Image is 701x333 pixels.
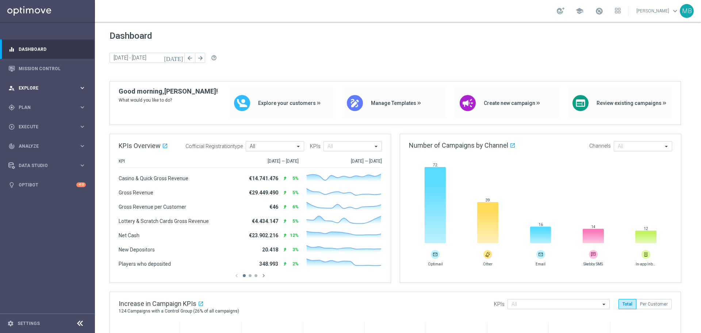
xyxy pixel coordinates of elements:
[8,124,15,130] i: play_circle_outline
[8,182,15,188] i: lightbulb
[19,59,86,78] a: Mission Control
[8,182,86,188] button: lightbulb Optibot +10
[19,105,79,110] span: Plan
[8,59,86,78] div: Mission Control
[8,104,15,111] i: gps_fixed
[8,46,15,53] i: equalizer
[19,163,79,168] span: Data Studio
[636,5,680,16] a: [PERSON_NAME]keyboard_arrow_down
[8,104,79,111] div: Plan
[8,39,86,59] div: Dashboard
[79,143,86,150] i: keyboard_arrow_right
[19,86,79,90] span: Explore
[8,143,15,150] i: track_changes
[79,104,86,111] i: keyboard_arrow_right
[7,320,14,327] i: settings
[8,66,86,72] button: Mission Control
[8,143,86,149] button: track_changes Analyze keyboard_arrow_right
[8,162,79,169] div: Data Studio
[8,124,79,130] div: Execute
[8,85,15,91] i: person_search
[680,4,694,18] div: MB
[19,125,79,129] span: Execute
[19,144,79,148] span: Analyze
[8,105,86,110] button: gps_fixed Plan keyboard_arrow_right
[671,7,679,15] span: keyboard_arrow_down
[76,182,86,187] div: +10
[575,7,583,15] span: school
[8,46,86,52] button: equalizer Dashboard
[79,123,86,130] i: keyboard_arrow_right
[8,143,79,150] div: Analyze
[8,163,86,169] button: Data Studio keyboard_arrow_right
[79,162,86,169] i: keyboard_arrow_right
[8,85,86,91] button: person_search Explore keyboard_arrow_right
[8,124,86,130] button: play_circle_outline Execute keyboard_arrow_right
[19,39,86,59] a: Dashboard
[79,84,86,91] i: keyboard_arrow_right
[18,321,40,326] a: Settings
[8,85,79,91] div: Explore
[8,175,86,194] div: Optibot
[19,175,76,194] a: Optibot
